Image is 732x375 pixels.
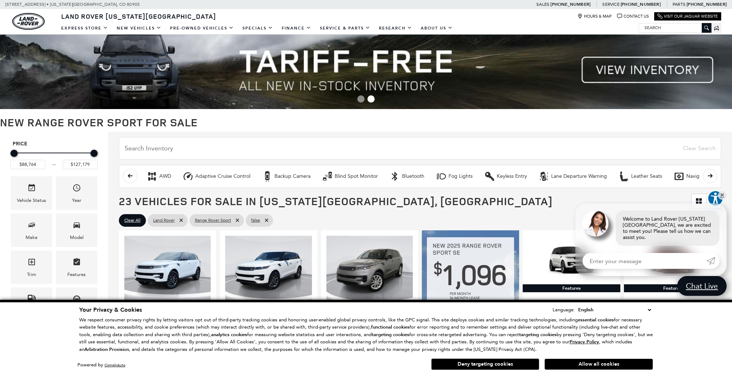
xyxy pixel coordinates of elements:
[90,150,98,157] div: Maximum Price
[576,306,653,314] select: Language Select
[706,253,719,269] a: Submit
[545,359,653,370] button: Allow all cookies
[166,22,238,35] a: Pre-Owned Vehicles
[124,216,140,225] span: Clear All
[318,169,382,184] button: Blind Spot MonitorBlind Spot Monitor
[63,160,98,169] input: Maximum
[258,169,314,184] button: Backup CameraBackup Camera
[153,216,175,225] span: Land Rover
[211,331,247,338] strong: analytics cookies
[480,169,531,184] button: Keyless EntryKeyless Entry
[27,182,36,196] span: Vehicle
[5,2,140,7] a: [STREET_ADDRESS] • [US_STATE][GEOGRAPHIC_DATA], CO 80905
[13,141,95,147] h5: Price
[27,293,36,308] span: Fueltype
[570,339,599,345] u: Privacy Policy
[159,173,171,180] div: AWD
[72,182,81,196] span: Year
[10,147,98,169] div: Price
[143,169,175,184] button: AWDAWD
[708,190,723,206] button: Explore your accessibility options
[11,250,52,284] div: TrimTrim
[124,236,211,301] img: 2025 LAND ROVER Range Rover Sport SE
[70,234,84,241] div: Model
[11,288,52,321] div: FueltypeFueltype
[123,169,137,183] button: scroll left
[72,256,81,271] span: Features
[72,196,81,204] div: Year
[389,171,400,182] div: Bluetooth
[617,14,649,19] a: Contact Us
[77,363,125,367] div: Powered by
[147,171,157,182] div: AWD
[371,324,410,330] strong: functional cookies
[578,317,614,323] strong: essential cookies
[551,173,607,180] div: Lane Departure Warning
[687,1,727,7] a: [PHONE_NUMBER]
[112,22,166,35] a: New Vehicles
[448,173,473,180] div: Fog Lights
[639,23,711,32] input: Search
[10,160,45,169] input: Minimum
[11,176,52,210] div: VehicleVehicle Status
[577,14,612,19] a: Hours & Map
[535,169,611,184] button: Lane Departure WarningLane Departure Warning
[179,169,254,184] button: Adaptive Cruise ControlAdaptive Cruise Control
[616,211,719,246] div: Welcome to Land Rover [US_STATE][GEOGRAPHIC_DATA], we are excited to meet you! Please tell us how...
[84,346,129,353] strong: Arbitration Provision
[621,1,661,7] a: [PHONE_NUMBER]
[61,12,216,21] span: Land Rover [US_STATE][GEOGRAPHIC_DATA]
[316,22,375,35] a: Service & Parts
[631,173,662,180] div: Leather Seats
[436,171,447,182] div: Fog Lights
[11,213,52,247] div: MakeMake
[119,194,553,208] span: 23 Vehicles for Sale in [US_STATE][GEOGRAPHIC_DATA], [GEOGRAPHIC_DATA]
[26,234,37,241] div: Make
[104,363,125,367] a: ComplyAuto
[57,22,457,35] nav: Main Navigation
[27,256,36,271] span: Trim
[536,2,549,7] span: Sales
[277,22,316,35] a: Finance
[326,236,413,301] img: 2025 LAND ROVER Range Rover Sport SE
[238,22,277,35] a: Specials
[12,13,45,30] img: Land Rover
[431,358,539,370] button: Deny targeting cookies
[57,12,220,21] a: Land Rover [US_STATE][GEOGRAPHIC_DATA]
[57,22,112,35] a: EXPRESS STORE
[550,1,590,7] a: [PHONE_NUMBER]
[67,271,86,279] div: Features
[416,22,457,35] a: About Us
[274,173,311,180] div: Backup Camera
[56,288,97,321] div: TransmissionTransmission
[375,22,416,35] a: Research
[523,284,620,292] div: Features
[682,281,722,291] span: Chat Live
[686,173,729,180] div: Navigation System
[372,331,409,338] strong: targeting cookies
[402,173,424,180] div: Bluetooth
[692,194,706,208] a: Grid View
[56,176,97,210] div: YearYear
[335,173,378,180] div: Blind Spot Monitor
[262,171,273,182] div: Backup Camera
[553,307,575,312] div: Language:
[56,213,97,247] div: ModelModel
[615,169,666,184] button: Leather SeatsLeather Seats
[602,2,619,7] span: Service
[225,236,312,301] img: 2025 LAND ROVER Range Rover Sport SE
[195,173,250,180] div: Adaptive Cruise Control
[497,173,527,180] div: Keyless Entry
[519,331,557,338] strong: targeting cookies
[17,196,46,204] div: Vehicle Status
[385,169,428,184] button: BluetoothBluetooth
[432,169,477,184] button: Fog LightsFog Lights
[79,316,653,353] p: We respect consumer privacy rights by letting visitors opt out of third-party tracking cookies an...
[583,253,706,269] input: Enter your message
[119,137,721,159] input: Search Inventory
[583,211,608,236] img: Agent profile photo
[528,236,615,284] img: 2025 LAND ROVER Range Rover Sport SE 360PS
[708,190,723,208] aside: Accessibility Help Desk
[673,2,686,7] span: Parts
[72,293,81,308] span: Transmission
